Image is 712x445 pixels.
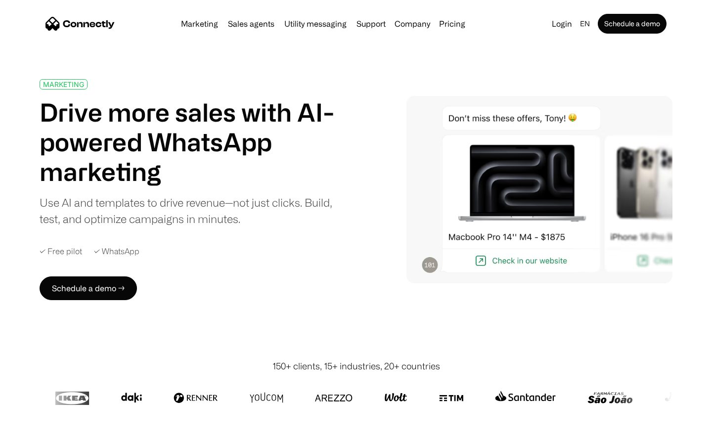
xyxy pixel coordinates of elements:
[94,247,139,256] div: ✓ WhatsApp
[353,20,390,28] a: Support
[20,428,59,442] ul: Language list
[224,20,278,28] a: Sales agents
[548,17,576,31] a: Login
[395,17,430,31] div: Company
[435,20,469,28] a: Pricing
[598,14,667,34] a: Schedule a demo
[272,359,440,373] div: 150+ clients, 15+ industries, 20+ countries
[40,97,345,186] h1: Drive more sales with AI-powered WhatsApp marketing
[280,20,351,28] a: Utility messaging
[43,81,84,88] div: MARKETING
[177,20,222,28] a: Marketing
[40,194,345,227] div: Use AI and templates to drive revenue—not just clicks. Build, test, and optimize campaigns in min...
[40,276,137,300] a: Schedule a demo →
[40,247,82,256] div: ✓ Free pilot
[580,17,590,31] div: en
[10,427,59,442] aside: Language selected: English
